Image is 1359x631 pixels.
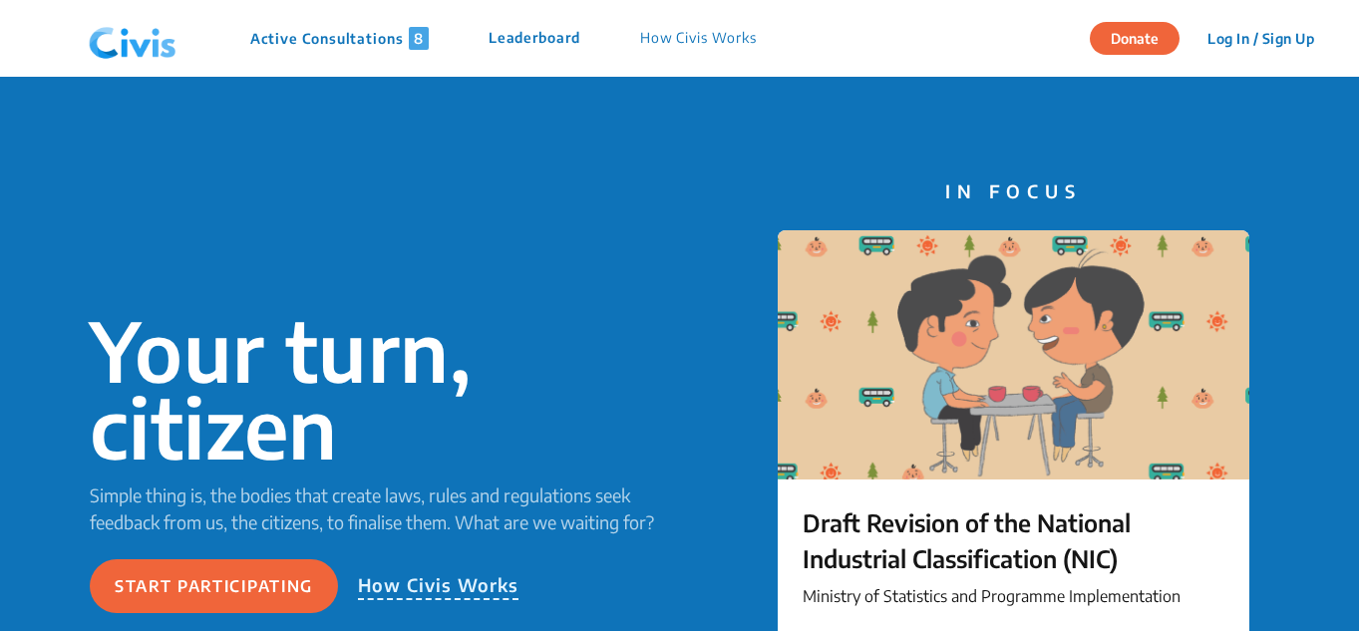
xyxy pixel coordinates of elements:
[1194,23,1327,54] button: Log In / Sign Up
[90,481,680,535] p: Simple thing is, the bodies that create laws, rules and regulations seek feedback from us, the ci...
[640,27,757,50] p: How Civis Works
[409,27,429,50] span: 8
[778,177,1249,204] p: IN FOCUS
[803,504,1224,576] p: Draft Revision of the National Industrial Classification (NIC)
[489,27,580,50] p: Leaderboard
[358,571,519,600] p: How Civis Works
[803,584,1224,608] p: Ministry of Statistics and Programme Implementation
[1090,22,1180,55] button: Donate
[250,27,429,50] p: Active Consultations
[1090,27,1194,47] a: Donate
[81,9,184,69] img: navlogo.png
[90,559,338,613] button: Start participating
[90,312,680,466] p: Your turn, citizen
